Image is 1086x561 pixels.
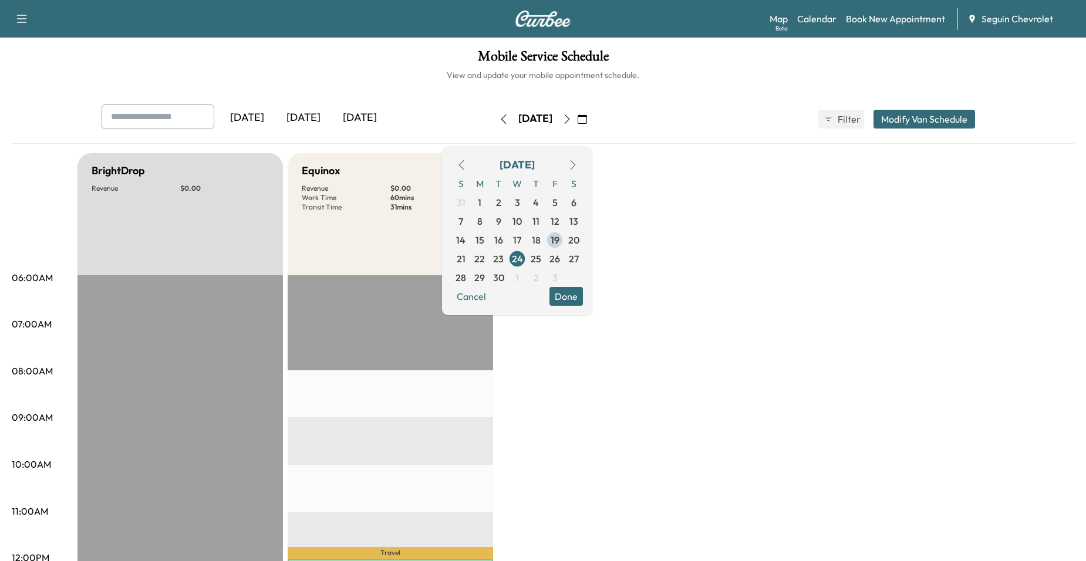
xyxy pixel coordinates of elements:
[508,174,527,193] span: W
[12,271,53,285] p: 06:00AM
[12,317,52,331] p: 07:00AM
[552,271,558,285] span: 3
[474,271,485,285] span: 29
[332,104,388,131] div: [DATE]
[518,111,552,126] div: [DATE]
[515,271,519,285] span: 1
[92,184,180,193] p: Revenue
[496,214,501,228] span: 9
[390,184,479,193] p: $ 0.00
[457,252,466,266] span: 21
[302,184,390,193] p: Revenue
[458,214,463,228] span: 7
[500,157,535,173] div: [DATE]
[456,233,466,247] span: 14
[493,271,504,285] span: 30
[219,104,275,131] div: [DATE]
[532,233,541,247] span: 18
[451,287,491,306] button: Cancel
[494,233,503,247] span: 16
[515,195,520,209] span: 3
[569,252,579,266] span: 27
[846,12,945,26] a: Book New Appointment
[512,252,523,266] span: 24
[533,195,539,209] span: 4
[12,410,53,424] p: 09:00AM
[456,271,466,285] span: 28
[775,24,788,33] div: Beta
[470,174,489,193] span: M
[493,252,504,266] span: 23
[551,233,559,247] span: 19
[512,214,522,228] span: 10
[302,163,340,179] h5: Equinox
[571,195,576,209] span: 6
[534,271,539,285] span: 2
[527,174,545,193] span: T
[818,110,864,129] button: Filter
[569,214,578,228] span: 13
[551,214,559,228] span: 12
[873,110,975,129] button: Modify Van Schedule
[12,457,51,471] p: 10:00AM
[545,174,564,193] span: F
[496,195,501,209] span: 2
[451,174,470,193] span: S
[838,112,859,126] span: Filter
[568,233,579,247] span: 20
[549,252,560,266] span: 26
[92,163,145,179] h5: BrightDrop
[982,12,1053,26] span: Seguin Chevrolet
[302,193,390,202] p: Work Time
[770,12,788,26] a: MapBeta
[12,504,48,518] p: 11:00AM
[302,202,390,212] p: Transit Time
[457,195,466,209] span: 31
[180,184,269,193] p: $ 0.00
[390,193,479,202] p: 60 mins
[475,233,484,247] span: 15
[552,195,558,209] span: 5
[478,195,481,209] span: 1
[797,12,837,26] a: Calendar
[12,49,1074,69] h1: Mobile Service Schedule
[489,174,508,193] span: T
[549,287,583,306] button: Done
[12,364,53,378] p: 08:00AM
[513,233,521,247] span: 17
[477,214,483,228] span: 8
[474,252,485,266] span: 22
[288,547,493,560] p: Travel
[531,252,541,266] span: 25
[390,202,479,212] p: 31 mins
[12,69,1074,81] h6: View and update your mobile appointment schedule.
[564,174,583,193] span: S
[532,214,539,228] span: 11
[275,104,332,131] div: [DATE]
[515,11,571,27] img: Curbee Logo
